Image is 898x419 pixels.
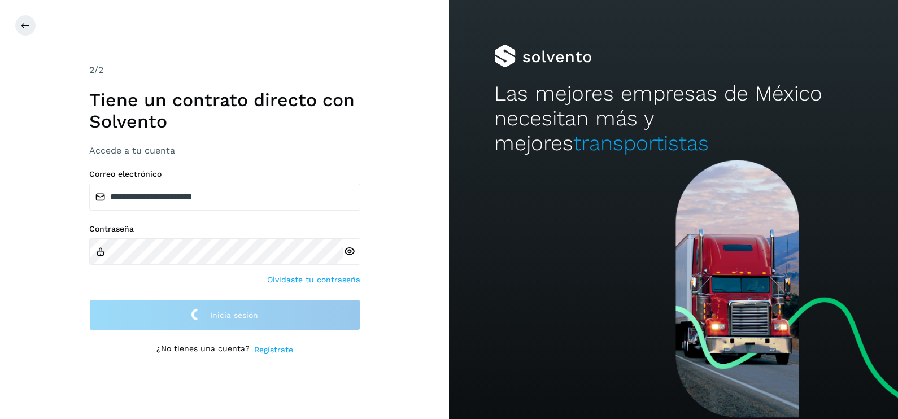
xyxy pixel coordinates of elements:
[156,344,250,356] p: ¿No tienes una cuenta?
[89,224,360,234] label: Contraseña
[573,131,709,155] span: transportistas
[89,299,360,330] button: Inicia sesión
[210,311,258,319] span: Inicia sesión
[89,89,360,133] h1: Tiene un contrato directo con Solvento
[89,169,360,179] label: Correo electrónico
[89,145,360,156] h3: Accede a tu cuenta
[494,81,853,156] h2: Las mejores empresas de México necesitan más y mejores
[89,63,360,77] div: /2
[267,274,360,286] a: Olvidaste tu contraseña
[254,344,293,356] a: Regístrate
[89,64,94,75] span: 2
